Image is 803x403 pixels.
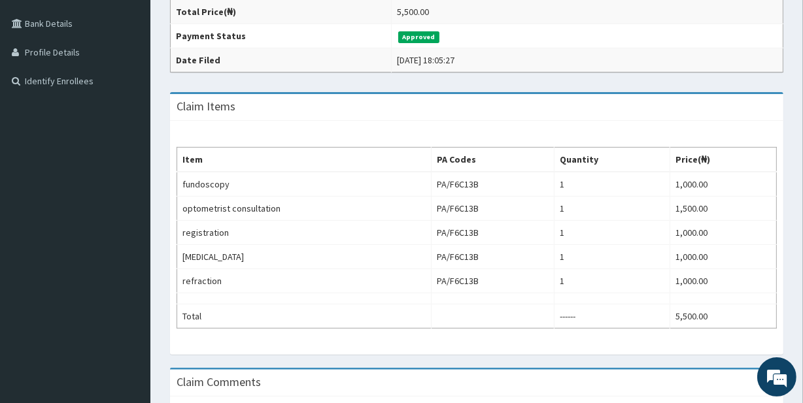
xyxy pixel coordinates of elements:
td: PA/F6C13B [431,197,555,221]
td: 1 [555,172,670,197]
th: Payment Status [171,24,392,48]
td: ------ [555,304,670,329]
div: Minimize live chat window [214,7,246,38]
td: 5,500.00 [670,304,777,329]
th: Date Filed [171,48,392,73]
td: 1,000.00 [670,269,777,293]
div: 5,500.00 [397,5,429,18]
td: PA/F6C13B [431,172,555,197]
td: registration [177,221,432,245]
td: 1,000.00 [670,245,777,269]
h3: Claim Items [177,101,235,112]
td: 1,500.00 [670,197,777,221]
td: fundoscopy [177,172,432,197]
td: refraction [177,269,432,293]
span: Approved [398,31,439,43]
th: PA Codes [431,148,555,172]
th: Quantity [555,148,670,172]
td: 1 [555,221,670,245]
th: Item [177,148,432,172]
td: optometrist consultation [177,197,432,221]
td: 1 [555,269,670,293]
div: [DATE] 18:05:27 [397,54,454,67]
span: We're online! [76,119,180,251]
td: PA/F6C13B [431,221,555,245]
td: 1 [555,245,670,269]
td: [MEDICAL_DATA] [177,245,432,269]
td: 1,000.00 [670,172,777,197]
td: Total [177,304,432,329]
td: PA/F6C13B [431,269,555,293]
h3: Claim Comments [177,376,261,388]
textarea: Type your message and hit 'Enter' [7,266,249,312]
td: 1,000.00 [670,221,777,245]
td: PA/F6C13B [431,245,555,269]
div: Chat with us now [68,73,220,90]
td: 1 [555,197,670,221]
th: Price(₦) [670,148,777,172]
img: d_794563401_company_1708531726252_794563401 [24,65,53,98]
